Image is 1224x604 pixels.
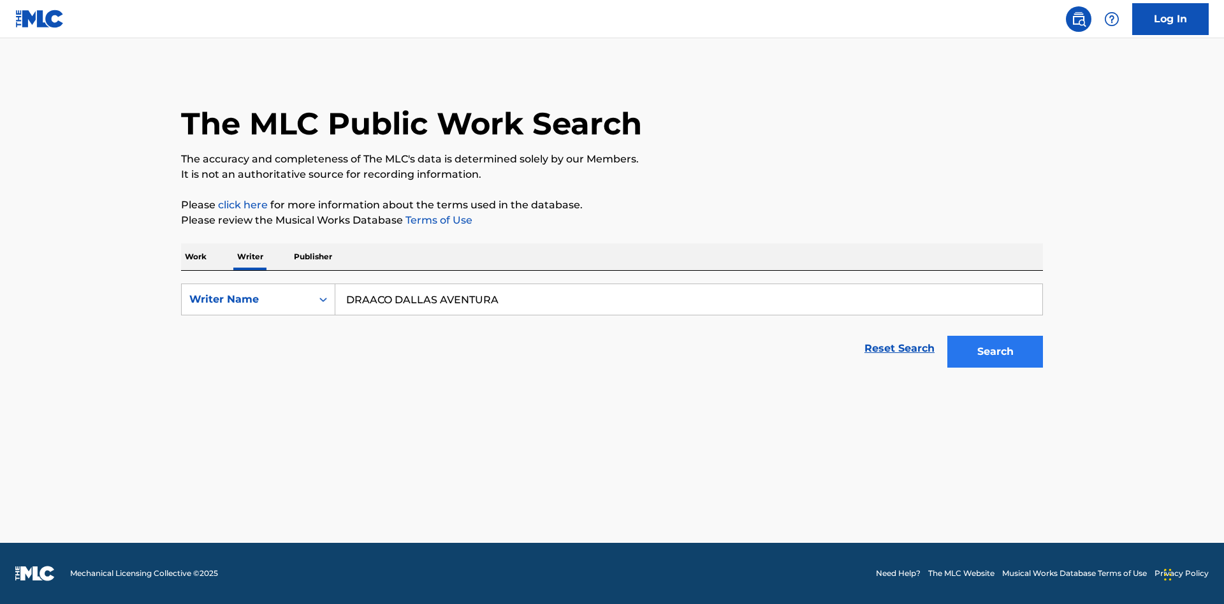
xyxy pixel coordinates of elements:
[181,213,1043,228] p: Please review the Musical Works Database
[928,568,994,579] a: The MLC Website
[181,152,1043,167] p: The accuracy and completeness of The MLC's data is determined solely by our Members.
[233,243,267,270] p: Writer
[70,568,218,579] span: Mechanical Licensing Collective © 2025
[181,284,1043,374] form: Search Form
[218,199,268,211] a: click here
[947,336,1043,368] button: Search
[876,568,921,579] a: Need Help?
[1071,11,1086,27] img: search
[189,292,304,307] div: Writer Name
[181,167,1043,182] p: It is not an authoritative source for recording information.
[1164,556,1172,594] div: Drag
[1099,6,1125,32] div: Help
[15,10,64,28] img: MLC Logo
[1160,543,1224,604] iframe: Chat Widget
[1155,568,1209,579] a: Privacy Policy
[1132,3,1209,35] a: Log In
[1104,11,1119,27] img: help
[290,243,336,270] p: Publisher
[403,214,472,226] a: Terms of Use
[1066,6,1091,32] a: Public Search
[858,334,941,363] a: Reset Search
[181,104,642,143] h1: The MLC Public Work Search
[181,243,210,270] p: Work
[181,198,1043,213] p: Please for more information about the terms used in the database.
[15,566,55,581] img: logo
[1002,568,1147,579] a: Musical Works Database Terms of Use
